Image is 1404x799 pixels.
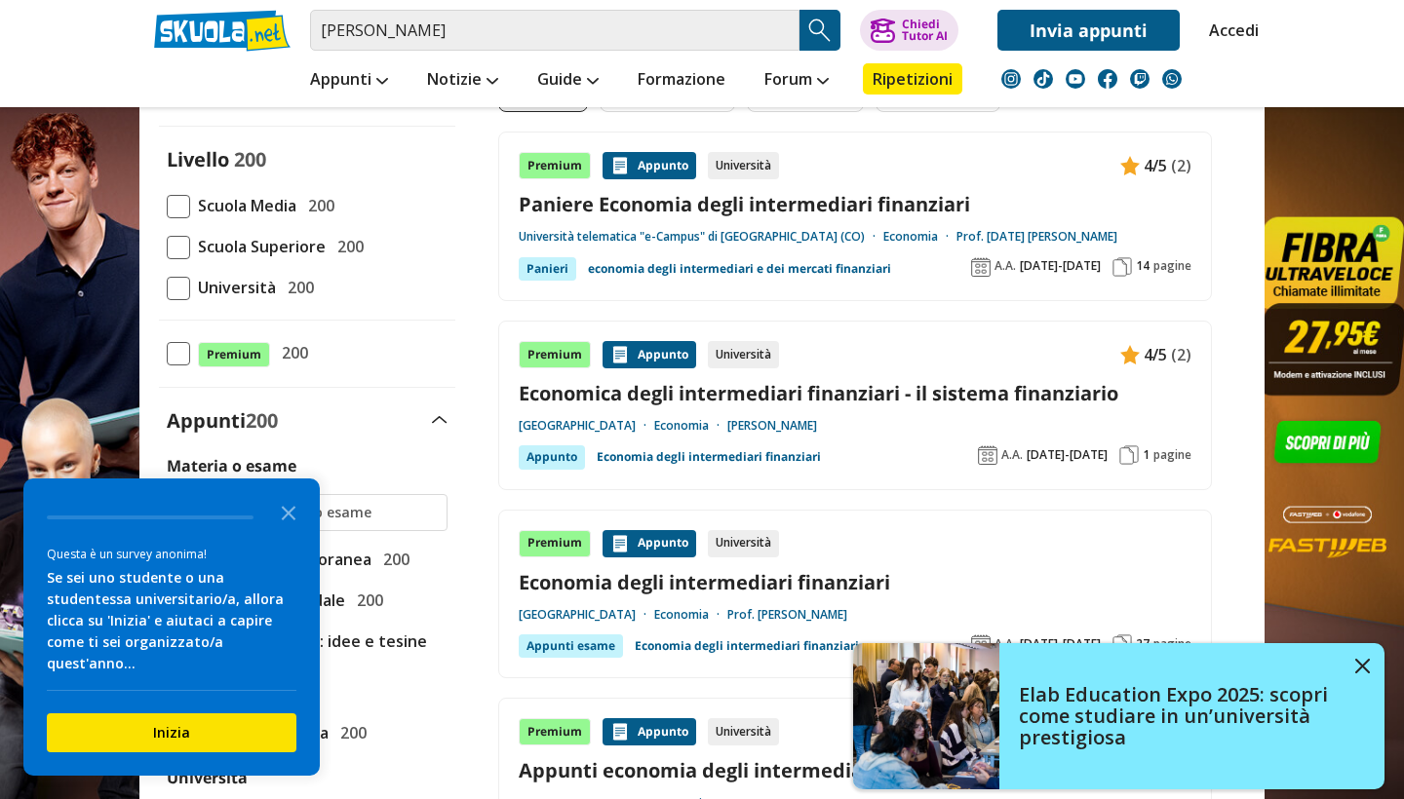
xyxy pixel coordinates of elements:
div: Premium [519,718,591,745]
span: Università [190,275,276,300]
a: Appunti economia degli intermediari finanziari [519,757,1191,783]
button: ChiediTutor AI [860,10,958,51]
span: 200 [349,588,383,613]
div: Premium [519,530,591,557]
img: Pagine [1112,257,1132,277]
label: Livello [167,146,229,172]
a: Prof. [PERSON_NAME] [727,607,847,623]
a: Invia appunti [997,10,1180,51]
span: 200 [332,720,367,745]
a: Elab Education Expo 2025: scopri come studiare in un’università prestigiosa [853,643,1384,789]
span: (2) [1171,153,1191,178]
input: Ricerca materia o esame [202,503,439,522]
a: Accedi [1209,10,1250,51]
a: Ripetizioni [863,63,962,95]
a: Economia [654,607,727,623]
img: Pagine [1112,634,1132,654]
img: facebook [1098,69,1117,89]
a: economia degli intermediari e dei mercati finanziari [588,257,891,281]
span: 27 [1136,636,1150,652]
span: 4/5 [1144,153,1167,178]
label: Università [167,767,248,788]
span: 200 [300,193,334,218]
label: Materia o esame [167,455,296,476]
img: Pagine [1119,445,1139,465]
div: Chiedi Tutor AI [902,19,948,42]
div: Questa è un survey anonima! [47,545,296,563]
a: Notizie [422,63,503,98]
img: tiktok [1033,69,1053,89]
span: pagine [1153,258,1191,274]
div: Università [708,152,779,179]
img: Appunti contenuto [1120,156,1140,175]
span: 200 [246,407,278,434]
a: Guide [532,63,604,98]
a: Economia degli intermediari finanziari [597,445,821,469]
div: Survey [23,478,320,776]
h4: Elab Education Expo 2025: scopri come studiare in un’università prestigiosa [1019,684,1341,748]
img: close [1355,659,1370,673]
div: Università [708,530,779,557]
div: Università [708,718,779,745]
span: 1 [1143,447,1150,463]
a: Prof. [DATE] [PERSON_NAME] [956,229,1117,245]
a: [GEOGRAPHIC_DATA] [519,607,654,623]
img: Apri e chiudi sezione [432,416,448,424]
span: Premium [198,342,270,367]
div: Appunti esame [519,634,623,658]
span: (2) [1171,342,1191,367]
a: Economia degli intermediari finanziari [519,569,1191,595]
div: Premium [519,341,591,368]
img: youtube [1066,69,1085,89]
span: A.A. [994,258,1016,274]
div: Panieri [519,257,576,281]
input: Cerca appunti, riassunti o versioni [310,10,799,51]
span: pagine [1153,447,1191,463]
a: Economia [883,229,956,245]
div: Premium [519,152,591,179]
img: Cerca appunti, riassunti o versioni [805,16,835,45]
a: Appunti [305,63,393,98]
span: 200 [274,340,308,365]
span: Scuola Superiore [190,234,326,259]
span: 4/5 [1144,342,1167,367]
div: Appunto [603,341,696,368]
div: Appunto [603,718,696,745]
img: Appunti contenuto [610,156,630,175]
span: [DATE]-[DATE] [1027,447,1108,463]
div: Appunto [603,530,696,557]
a: Economia [654,418,727,434]
span: 200 [280,275,314,300]
span: 200 [234,146,266,172]
img: WhatsApp [1162,69,1182,89]
div: Appunto [519,445,585,469]
label: Appunti [167,407,278,434]
button: Search Button [799,10,840,51]
span: 200 [330,234,364,259]
span: A.A. [994,636,1016,652]
span: pagine [1153,636,1191,652]
img: Appunti contenuto [1120,345,1140,364]
span: 200 [375,547,409,572]
img: Appunti contenuto [610,722,630,742]
a: Paniere Economia degli intermediari finanziari [519,191,1191,217]
img: Appunti contenuto [610,534,630,553]
a: [PERSON_NAME] [727,418,817,434]
img: Anno accademico [971,257,991,277]
a: Università telematica "e-Campus" di [GEOGRAPHIC_DATA] (CO) [519,229,883,245]
a: Economica degli intermediari finanziari - il sistema finanziario [519,380,1191,406]
img: Anno accademico [971,634,991,654]
span: A.A. [1001,447,1023,463]
img: instagram [1001,69,1021,89]
button: Inizia [47,713,296,752]
a: Economia degli intermediari finanziari [635,634,859,658]
span: [DATE]-[DATE] [1020,258,1101,274]
a: [GEOGRAPHIC_DATA] [519,418,654,434]
img: Anno accademico [978,445,997,465]
span: [DATE]-[DATE] [1020,636,1101,652]
a: Forum [760,63,834,98]
img: twitch [1130,69,1150,89]
button: Close the survey [269,492,308,531]
div: Se sei uno studente o una studentessa universitario/a, allora clicca su 'Inizia' e aiutaci a capi... [47,567,296,674]
div: Università [708,341,779,368]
